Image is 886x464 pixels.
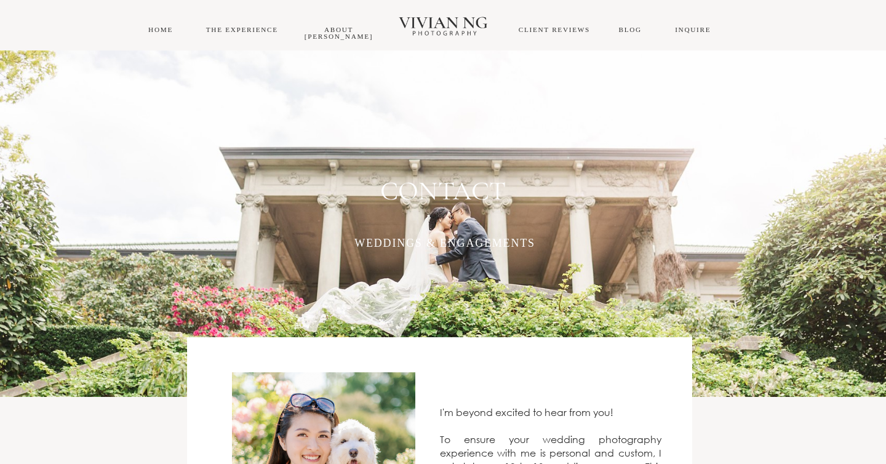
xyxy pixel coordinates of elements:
a: THE EXPERIENCE [206,26,278,33]
a: Blog [618,26,641,33]
a: HOME [148,26,173,33]
a: About [PERSON_NAME] [305,26,373,40]
a: CLIENT REVIEWS [519,26,590,33]
a: INQUIRE [675,26,711,33]
span: weddings & engagements [354,237,535,249]
span: I'm beyond excited to hear from you! [440,406,613,418]
span: CONTACT [380,175,506,207]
